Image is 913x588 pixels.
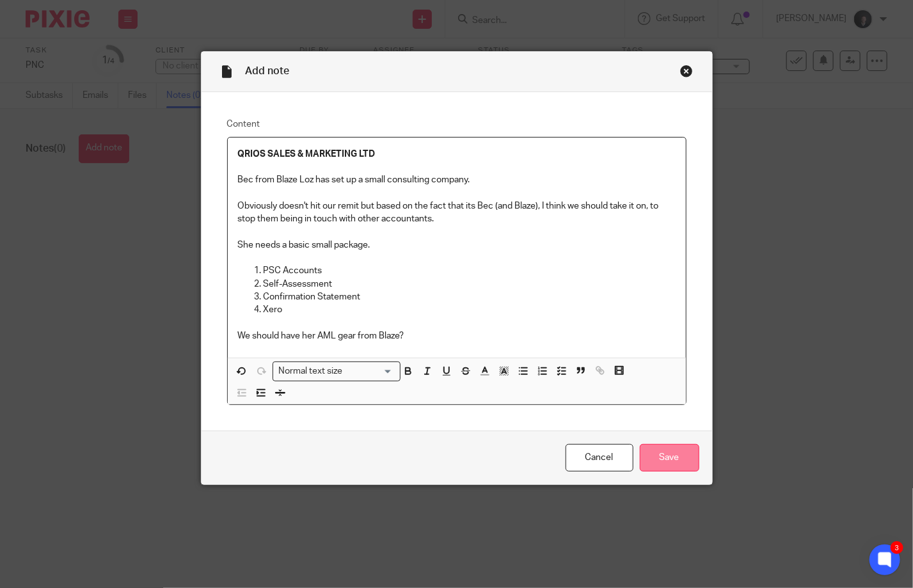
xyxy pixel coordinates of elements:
strong: QRIOS SALES & MARKETING LTD [238,150,376,159]
span: Add note [246,66,290,76]
a: Cancel [566,444,633,472]
p: Confirmation Statement [264,290,676,303]
div: 3 [891,541,903,554]
div: Search for option [273,362,401,381]
p: She needs a basic small package. [238,239,676,251]
label: Content [227,118,687,131]
input: Save [640,444,699,472]
p: Bec from Blaze Loz has set up a small consulting company. [238,173,676,186]
p: We should have her AML gear from Blaze? [238,330,676,342]
span: Normal text size [276,365,345,378]
p: Obviously doesn't hit our remit but based on the fact that its Bec (and Blaze), I think we should... [238,200,676,226]
p: Self-Assessment [264,278,676,290]
div: Close this dialog window [680,65,693,77]
p: Xero [264,303,676,316]
input: Search for option [346,365,392,378]
p: PSC Accounts [264,264,676,277]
